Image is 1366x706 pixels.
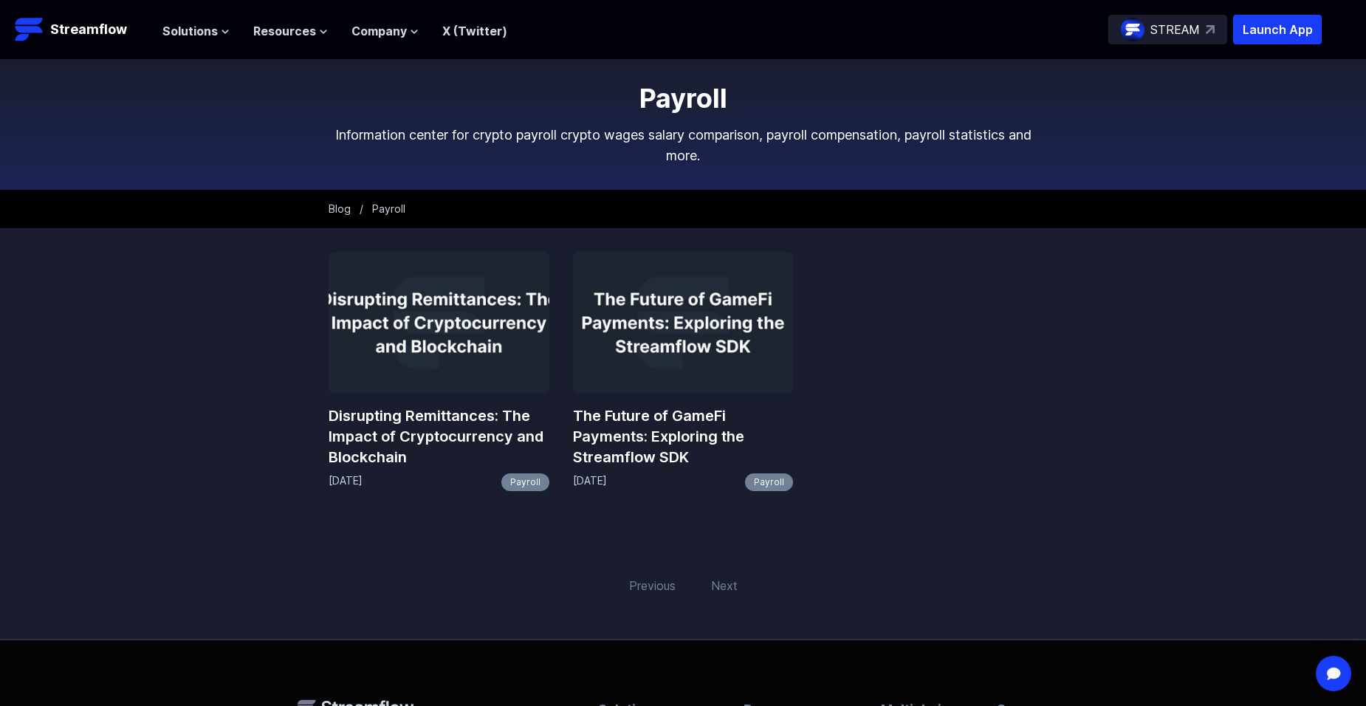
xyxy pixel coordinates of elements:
a: Blog [329,202,351,215]
a: X (Twitter) [442,24,507,38]
div: Open Intercom Messenger [1316,656,1351,691]
a: Payroll [745,473,793,491]
span: Payroll [372,202,405,215]
img: top-right-arrow.svg [1206,25,1215,34]
img: Streamflow Logo [15,15,44,44]
img: streamflow-logo-circle.png [1121,18,1144,41]
button: Launch App [1233,15,1322,44]
a: Payroll [501,473,549,491]
button: Solutions [162,22,230,40]
span: / [360,202,363,215]
a: The Future of GameFi Payments: Exploring the Streamflow SDK [573,405,794,467]
button: Company [351,22,419,40]
p: STREAM [1150,21,1200,38]
span: Previous [620,568,684,603]
p: [DATE] [329,473,363,491]
h1: Payroll [329,83,1037,113]
span: Next [702,568,747,603]
span: Solutions [162,22,218,40]
span: Resources [253,22,316,40]
p: [DATE] [573,473,607,491]
a: STREAM [1108,15,1227,44]
img: The Future of GameFi Payments: Exploring the Streamflow SDK [573,252,794,394]
p: Streamflow [50,19,127,40]
button: Resources [253,22,328,40]
span: Company [351,22,407,40]
a: Disrupting Remittances: The Impact of Cryptocurrency and Blockchain [329,405,549,467]
img: Disrupting Remittances: The Impact of Cryptocurrency and Blockchain [329,252,549,394]
p: Information center for crypto payroll crypto wages salary comparison, payroll compensation, payro... [329,125,1037,166]
a: Streamflow [15,15,148,44]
